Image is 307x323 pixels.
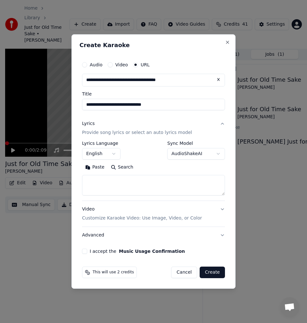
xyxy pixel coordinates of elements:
[171,267,197,278] button: Cancel
[82,92,225,96] label: Title
[82,201,225,227] button: VideoCustomize Karaoke Video: Use Image, Video, or Color
[200,267,225,278] button: Create
[119,249,185,253] button: I accept the
[141,62,150,67] label: URL
[93,270,134,275] span: This will use 2 credits
[82,141,225,201] div: LyricsProvide song lyrics or select an auto lyrics model
[82,129,192,136] p: Provide song lyrics or select an auto lyrics model
[82,115,225,141] button: LyricsProvide song lyrics or select an auto lyrics model
[82,141,120,145] label: Lyrics Language
[82,227,225,244] button: Advanced
[82,206,202,221] div: Video
[90,62,103,67] label: Audio
[90,249,185,253] label: I accept the
[108,162,137,172] button: Search
[82,215,202,221] p: Customize Karaoke Video: Use Image, Video, or Color
[79,42,228,48] h2: Create Karaoke
[82,120,95,127] div: Lyrics
[115,62,128,67] label: Video
[167,141,225,145] label: Sync Model
[82,162,108,172] button: Paste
